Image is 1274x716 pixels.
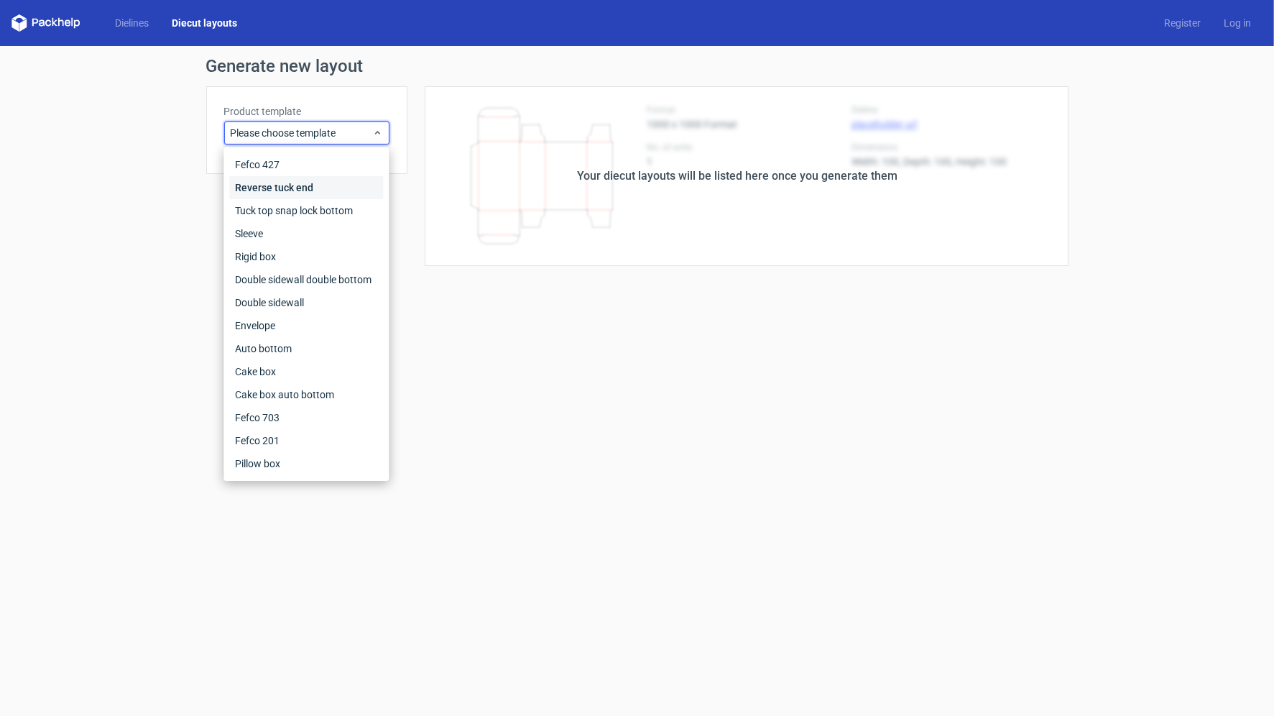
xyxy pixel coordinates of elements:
[206,58,1068,75] h1: Generate new layout
[229,406,383,429] div: Fefco 703
[229,268,383,291] div: Double sidewall double bottom
[224,104,389,119] label: Product template
[578,167,898,185] div: Your diecut layouts will be listed here once you generate them
[229,153,383,176] div: Fefco 427
[229,360,383,383] div: Cake box
[229,337,383,360] div: Auto bottom
[229,452,383,475] div: Pillow box
[229,383,383,406] div: Cake box auto bottom
[229,291,383,314] div: Double sidewall
[229,245,383,268] div: Rigid box
[229,199,383,222] div: Tuck top snap lock bottom
[229,176,383,199] div: Reverse tuck end
[229,429,383,452] div: Fefco 201
[160,16,249,30] a: Diecut layouts
[1212,16,1263,30] a: Log in
[231,126,372,140] span: Please choose template
[229,314,383,337] div: Envelope
[229,222,383,245] div: Sleeve
[103,16,160,30] a: Dielines
[1153,16,1212,30] a: Register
